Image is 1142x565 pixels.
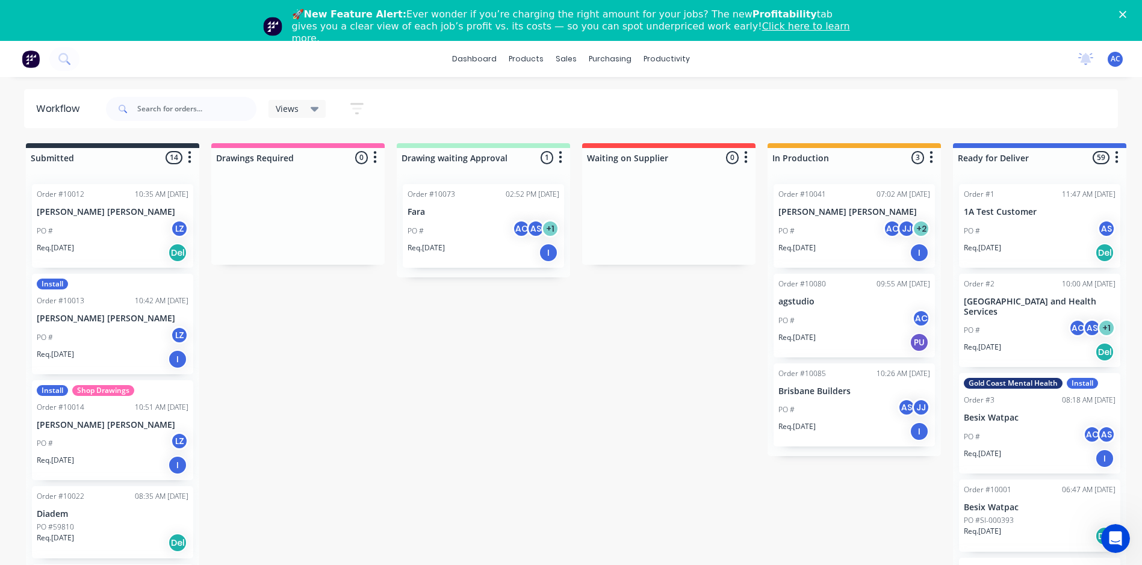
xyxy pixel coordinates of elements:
p: PO # [778,226,795,236]
div: AS [898,398,916,416]
b: New Feature Alert: [304,8,407,20]
div: productivity [638,50,696,68]
p: Req. [DATE] [964,448,1001,459]
div: 08:35 AM [DATE] [135,491,188,502]
p: [PERSON_NAME] [PERSON_NAME] [37,207,188,217]
div: Order #1008009:55 AM [DATE]agstudioPO #ACReq.[DATE]PU [774,274,935,357]
p: PO # [37,226,53,236]
p: [PERSON_NAME] [PERSON_NAME] [37,420,188,430]
div: Order #10012 [37,189,84,200]
p: Req. [DATE] [964,342,1001,353]
div: AS [1083,319,1101,337]
p: [PERSON_NAME] [PERSON_NAME] [778,207,930,217]
div: + 2 [912,220,930,238]
p: PO #59810 [37,522,74,533]
span: AC [1111,54,1120,64]
div: 08:18 AM [DATE] [1062,395,1116,406]
div: Order #10022 [37,491,84,502]
div: Gold Coast Mental Health [964,378,1063,389]
div: I [539,243,558,262]
div: 10:00 AM [DATE] [1062,279,1116,289]
b: Profitability [753,8,817,20]
div: Order #1000106:47 AM [DATE]Besix WatpacPO #SI-000393Req.[DATE]Del [959,480,1120,552]
p: PO # [37,438,53,449]
div: I [168,350,187,369]
div: Order #1001210:35 AM [DATE][PERSON_NAME] [PERSON_NAME]PO #LZReq.[DATE]Del [32,184,193,268]
div: LZ [170,432,188,450]
div: Order #1002208:35 AM [DATE]DiademPO #59810Req.[DATE]Del [32,486,193,558]
div: 02:52 PM [DATE] [506,189,559,200]
p: PO # [964,226,980,236]
p: PO # [964,325,980,336]
div: AC [1069,319,1087,337]
p: Besix Watpac [964,502,1116,513]
p: agstudio [778,297,930,307]
div: I [1095,449,1114,468]
div: LZ [170,220,188,238]
div: 10:35 AM [DATE] [135,189,188,200]
p: PO #SI-000393 [964,515,1014,526]
div: Del [168,533,187,552]
div: InstallShop DrawingsOrder #1001410:51 AM [DATE][PERSON_NAME] [PERSON_NAME]PO #LZReq.[DATE]I [32,380,193,481]
a: Click here to learn more. [292,20,850,44]
div: 10:42 AM [DATE] [135,295,188,306]
div: AC [1083,425,1101,443]
div: Order #10001 [964,484,1011,495]
div: 07:02 AM [DATE] [877,189,930,200]
p: 1A Test Customer [964,207,1116,217]
div: AC [512,220,530,238]
div: Order #1 [964,189,995,200]
div: products [503,50,550,68]
div: AC [912,309,930,327]
div: Order #10014 [37,402,84,413]
p: [PERSON_NAME] [PERSON_NAME] [37,313,188,324]
div: Del [1095,243,1114,262]
img: Factory [22,50,40,68]
div: InstallOrder #1001310:42 AM [DATE][PERSON_NAME] [PERSON_NAME]PO #LZReq.[DATE]I [32,274,193,374]
div: Workflow [36,102,85,116]
div: Order #1008510:26 AM [DATE]Brisbane BuildersPO #ASJJReq.[DATE]I [774,363,935,447]
div: Install [37,279,68,289]
div: Shop Drawings [72,385,134,396]
div: 🚀 Ever wonder if you’re charging the right amount for your jobs? The new tab gives you a clear vi... [292,8,860,45]
div: Order #10041 [778,189,826,200]
div: 09:55 AM [DATE] [877,279,930,289]
div: 06:47 AM [DATE] [1062,484,1116,495]
div: I [910,422,929,441]
div: Order #1004107:02 AM [DATE][PERSON_NAME] [PERSON_NAME]PO #ACJJ+2Req.[DATE]I [774,184,935,268]
input: Search for orders... [137,97,256,121]
div: Order #10085 [778,368,826,379]
p: PO # [778,404,795,415]
p: PO # [964,431,980,442]
img: Profile image for Team [263,17,282,36]
iframe: Intercom live chat [1101,524,1130,553]
p: Req. [DATE] [778,242,816,253]
p: Fara [408,207,559,217]
p: Req. [DATE] [964,242,1001,253]
div: Order #10073 [408,189,455,200]
div: Order #2 [964,279,995,289]
div: Order #210:00 AM [DATE][GEOGRAPHIC_DATA] and Health ServicesPO #ACAS+1Req.[DATE]Del [959,274,1120,368]
div: Install [37,385,68,396]
div: Order #111:47 AM [DATE]1A Test CustomerPO #ASReq.[DATE]Del [959,184,1120,268]
div: JJ [912,398,930,416]
div: AS [1097,425,1116,443]
div: AC [883,220,901,238]
p: Besix Watpac [964,413,1116,423]
div: 10:51 AM [DATE] [135,402,188,413]
div: Install [1067,378,1098,389]
div: PU [910,333,929,352]
div: I [910,243,929,262]
p: Req. [DATE] [408,242,445,253]
p: Req. [DATE] [964,526,1001,537]
div: AS [527,220,545,238]
p: [GEOGRAPHIC_DATA] and Health Services [964,297,1116,317]
div: Del [168,243,187,262]
div: 11:47 AM [DATE] [1062,189,1116,200]
p: PO # [408,226,424,236]
p: Req. [DATE] [778,332,816,343]
div: Order #3 [964,395,995,406]
p: Brisbane Builders [778,386,930,397]
p: PO # [778,315,795,326]
p: Req. [DATE] [37,455,74,466]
